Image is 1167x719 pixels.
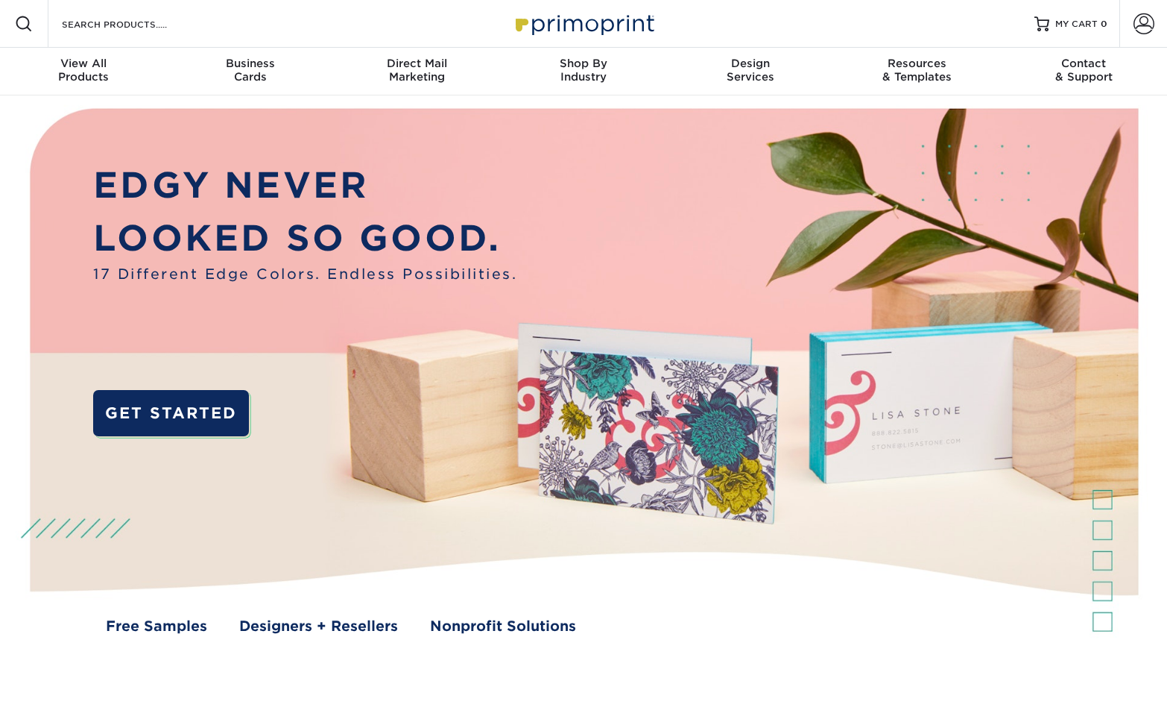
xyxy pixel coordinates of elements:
[93,159,517,211] p: EDGY NEVER
[1000,57,1167,70] span: Contact
[93,264,517,285] span: 17 Different Edge Colors. Endless Possibilities.
[93,390,249,436] a: GET STARTED
[167,48,334,95] a: BusinessCards
[1000,48,1167,95] a: Contact& Support
[667,57,834,84] div: Services
[500,57,667,70] span: Shop By
[60,15,206,33] input: SEARCH PRODUCTS.....
[167,57,334,84] div: Cards
[667,48,834,95] a: DesignServices
[333,48,500,95] a: Direct MailMarketing
[1055,18,1098,31] span: MY CART
[167,57,334,70] span: Business
[509,7,658,40] img: Primoprint
[500,57,667,84] div: Industry
[333,57,500,84] div: Marketing
[430,616,576,637] a: Nonprofit Solutions
[1101,19,1107,29] span: 0
[106,616,207,637] a: Free Samples
[239,616,398,637] a: Designers + Resellers
[500,48,667,95] a: Shop ByIndustry
[93,212,517,264] p: LOOKED SO GOOD.
[834,48,1001,95] a: Resources& Templates
[333,57,500,70] span: Direct Mail
[834,57,1001,70] span: Resources
[667,57,834,70] span: Design
[834,57,1001,84] div: & Templates
[1000,57,1167,84] div: & Support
